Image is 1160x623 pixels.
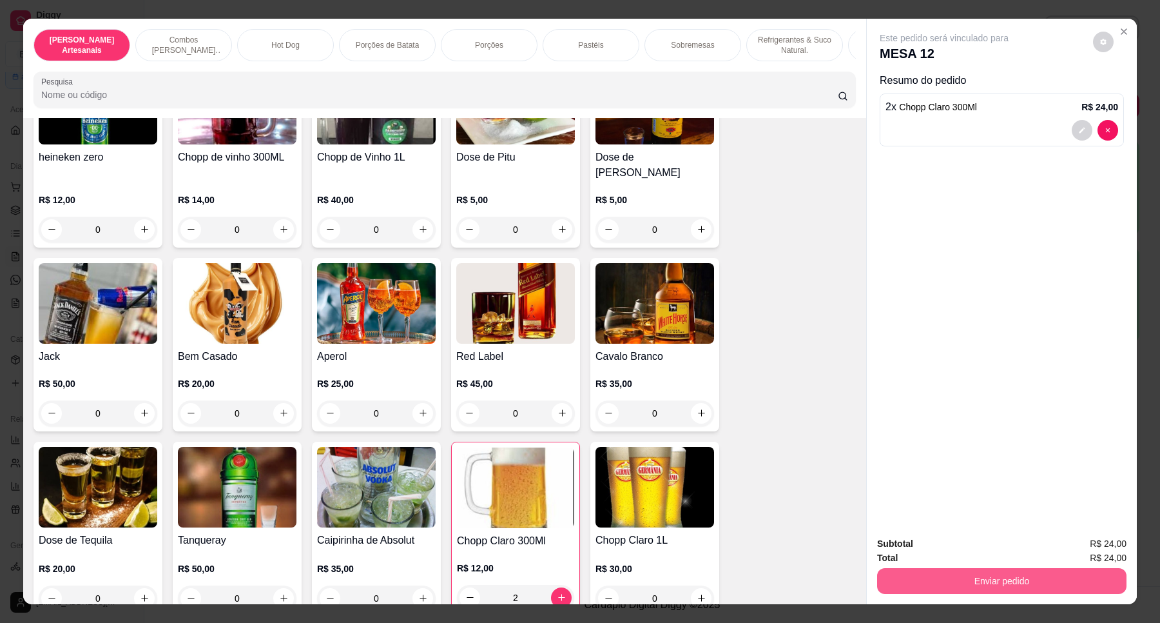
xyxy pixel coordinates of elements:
img: product-image [457,448,574,528]
button: decrease-product-quantity [598,588,619,609]
p: R$ 5,00 [456,193,575,206]
button: increase-product-quantity [134,219,155,240]
p: R$ 20,00 [178,377,296,390]
button: decrease-product-quantity [41,219,62,240]
button: increase-product-quantity [134,588,155,609]
img: product-image [317,263,436,344]
h4: Dose de Pitu [456,150,575,165]
h4: Dose de [PERSON_NAME] [595,150,714,181]
span: R$ 24,00 [1090,551,1126,565]
button: increase-product-quantity [273,403,294,424]
button: increase-product-quantity [412,588,433,609]
p: 2 x [885,99,977,115]
p: R$ 50,00 [39,377,157,390]
p: Combos [PERSON_NAME] Artesanais [146,35,221,55]
img: product-image [456,263,575,344]
button: increase-product-quantity [134,403,155,424]
button: decrease-product-quantity [1093,32,1114,52]
button: decrease-product-quantity [1097,120,1118,141]
button: increase-product-quantity [551,588,572,608]
p: R$ 14,00 [178,193,296,206]
h4: Aperol [317,349,436,364]
p: Refrigerantes & Suco Natural. [757,35,832,55]
button: increase-product-quantity [691,219,711,240]
span: R$ 24,00 [1090,537,1126,551]
h4: Jack [39,349,157,364]
img: product-image [39,263,157,344]
h4: Cavalo Branco [595,349,714,364]
img: product-image [39,447,157,528]
p: Resumo do pedido [880,73,1124,88]
input: Pesquisa [41,88,838,101]
p: Porções [475,40,503,50]
button: decrease-product-quantity [598,219,619,240]
button: decrease-product-quantity [459,588,480,608]
h4: Tanqueray [178,533,296,548]
p: Este pedido será vinculado para [880,32,1009,44]
h4: Caipirinha de Absolut [317,533,436,548]
strong: Total [877,553,898,563]
button: decrease-product-quantity [320,588,340,609]
button: increase-product-quantity [273,588,294,609]
p: R$ 5,00 [595,193,714,206]
button: decrease-product-quantity [41,588,62,609]
button: increase-product-quantity [691,403,711,424]
img: product-image [317,447,436,528]
p: R$ 25,00 [317,377,436,390]
p: R$ 40,00 [317,193,436,206]
p: R$ 24,00 [1081,101,1118,114]
p: Pastéis [578,40,603,50]
button: decrease-product-quantity [1072,120,1092,141]
p: R$ 35,00 [595,377,714,390]
button: decrease-product-quantity [598,403,619,424]
img: product-image [595,263,714,344]
img: product-image [595,447,714,528]
p: R$ 50,00 [178,562,296,575]
label: Pesquisa [41,76,77,87]
button: increase-product-quantity [552,403,572,424]
h4: Chopp de Vinho 1L [317,150,436,165]
h4: Red Label [456,349,575,364]
button: decrease-product-quantity [320,219,340,240]
h4: heineken zero [39,150,157,165]
h4: Bem Casado [178,349,296,364]
img: product-image [178,447,296,528]
p: R$ 12,00 [457,562,574,575]
button: increase-product-quantity [412,219,433,240]
p: Sobremesas [671,40,714,50]
button: decrease-product-quantity [180,219,201,240]
h4: Dose de Tequila [39,533,157,548]
p: R$ 45,00 [456,377,575,390]
p: R$ 20,00 [39,562,157,575]
button: decrease-product-quantity [180,588,201,609]
span: Chopp Claro 300Ml [899,102,977,112]
p: MESA 12 [880,44,1009,63]
button: decrease-product-quantity [459,219,479,240]
button: Close [1114,21,1134,42]
p: Hot Dog [271,40,300,50]
button: increase-product-quantity [691,588,711,609]
p: Porções de Batata [356,40,420,50]
h4: Chopp de vinho 300ML [178,150,296,165]
button: decrease-product-quantity [459,403,479,424]
p: R$ 12,00 [39,193,157,206]
button: decrease-product-quantity [320,403,340,424]
img: product-image [178,263,296,344]
button: Enviar pedido [877,568,1126,594]
button: increase-product-quantity [412,403,433,424]
p: R$ 30,00 [595,562,714,575]
button: increase-product-quantity [552,219,572,240]
h4: Chopp Claro 1L [595,533,714,548]
button: decrease-product-quantity [180,403,201,424]
h4: Chopp Claro 300Ml [457,533,574,549]
button: increase-product-quantity [273,219,294,240]
strong: Subtotal [877,539,913,549]
p: [PERSON_NAME] Artesanais [44,35,119,55]
p: R$ 35,00 [317,562,436,575]
button: decrease-product-quantity [41,403,62,424]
